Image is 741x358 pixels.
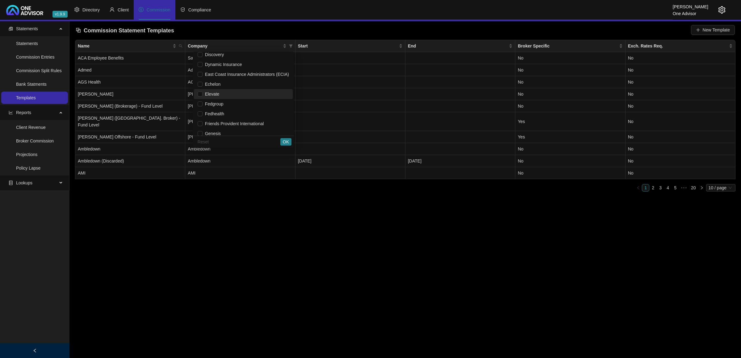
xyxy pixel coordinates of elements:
div: One Advisor [673,8,708,15]
span: safety [180,7,185,12]
span: Genesis [203,131,221,136]
td: No [515,143,625,155]
button: New Template [691,25,735,35]
span: Sanlam [188,56,202,60]
li: 4 [664,184,672,191]
span: ••• [679,184,689,191]
span: Compliance [188,7,211,12]
td: No [515,64,625,76]
li: 3 [657,184,664,191]
a: 20 [689,184,698,191]
td: [DATE] [405,155,515,167]
span: block [76,27,81,33]
span: [PERSON_NAME] [188,119,223,124]
span: left [636,186,640,190]
span: search [178,41,184,51]
span: Name [78,43,171,49]
span: OK [283,138,289,145]
span: database [9,181,13,185]
span: Broker Specific [518,43,617,49]
span: Statements [16,26,38,31]
a: Templates [16,95,36,100]
span: Start [298,43,398,49]
td: No [626,76,735,88]
a: Broker Commission [16,138,54,143]
span: search [179,44,182,48]
td: Yes [515,112,625,131]
span: Echelon [203,82,221,87]
span: Commission Statement Templates [84,27,174,34]
span: reconciliation [9,27,13,31]
td: No [626,131,735,143]
td: No [626,64,735,76]
td: Ambledown (Discarded) [75,155,185,167]
span: setting [74,7,79,12]
td: [PERSON_NAME] ([GEOGRAPHIC_DATA]. Broker) - Fund Level [75,112,185,131]
span: Friends Provident International [203,121,264,126]
span: right [700,186,704,190]
span: setting [718,6,726,14]
td: [DATE] [295,155,405,167]
td: AGS Health [75,76,185,88]
span: Commission [147,7,170,12]
a: 5 [672,184,679,191]
td: No [515,100,625,112]
li: Next 5 Pages [679,184,689,191]
span: dollar [139,7,144,12]
li: 1 [642,184,649,191]
span: Dynamic Insurance [203,62,242,67]
li: 2 [649,184,657,191]
td: No [626,167,735,179]
td: No [626,88,735,100]
td: ACA Employee Benefits [75,52,185,64]
a: 1 [642,184,649,191]
td: AMI [75,167,185,179]
span: [PERSON_NAME] [188,134,223,139]
button: left [634,184,642,191]
td: No [515,76,625,88]
a: Client Revenue [16,125,46,130]
span: AMI [188,171,195,175]
td: No [515,52,625,64]
a: Projections [16,152,37,157]
th: Exch. Rates Req. [626,40,735,52]
a: 4 [664,184,671,191]
td: Yes [515,131,625,143]
a: Commission Entries [16,55,54,60]
a: Commission Split Rules [16,68,62,73]
span: left [33,348,37,353]
span: AGS Health [188,80,211,84]
th: Broker Specific [515,40,625,52]
div: [PERSON_NAME] [673,2,708,8]
a: Bank Statments [16,82,47,87]
span: Fedhealth [203,111,224,116]
td: No [626,100,735,112]
button: OK [280,138,291,146]
span: East Coast Insurance Administrators (ECIA) [203,72,289,77]
td: No [626,155,735,167]
td: [PERSON_NAME] (Brokerage) - Fund Level [75,100,185,112]
td: No [515,88,625,100]
a: Statements [16,41,38,46]
button: Reset [195,138,211,146]
span: Discovery [203,52,224,57]
span: [PERSON_NAME] [188,104,223,109]
th: End [405,40,515,52]
th: Start [295,40,405,52]
span: plus [696,28,700,32]
td: Ambledown [75,143,185,155]
td: No [626,143,735,155]
span: Elevate [203,92,220,97]
td: No [626,112,735,131]
span: Reports [16,110,31,115]
li: Previous Page [634,184,642,191]
td: No [626,52,735,64]
span: New Template [703,27,730,33]
span: 10 / page [709,184,733,191]
span: Admed [188,68,201,72]
span: Exch. Rates Req. [628,43,728,49]
td: No [515,167,625,179]
span: filter [289,44,293,48]
span: Directory [82,7,100,12]
span: [PERSON_NAME] [188,92,223,97]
